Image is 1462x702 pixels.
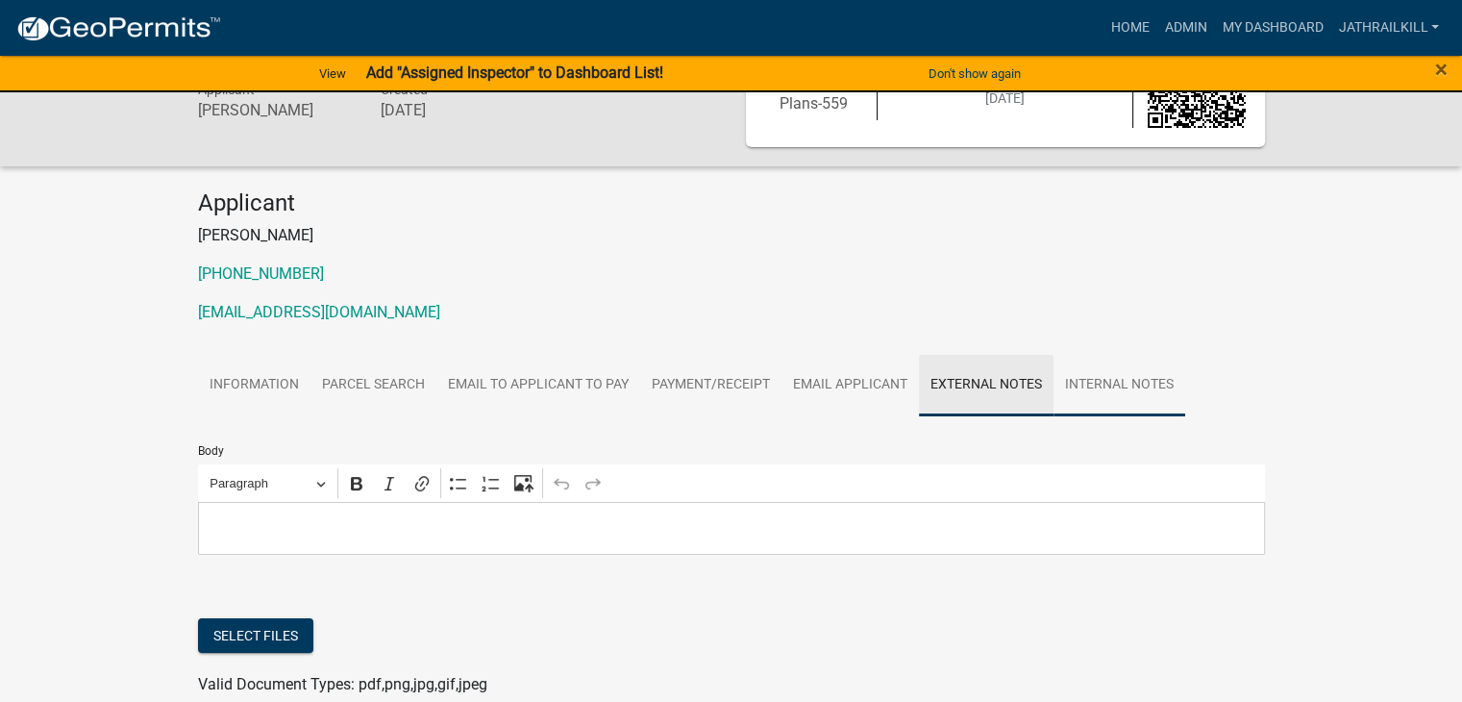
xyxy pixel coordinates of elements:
[365,63,662,82] strong: Add "Assigned Inspector" to Dashboard List!
[1053,355,1185,416] a: Internal Notes
[198,445,224,457] label: Body
[198,355,310,416] a: Information
[380,101,533,119] h6: [DATE]
[1330,10,1447,46] a: Jathrailkill
[436,355,640,416] a: Email to applicant to pay
[1214,10,1330,46] a: My Dashboard
[1435,56,1448,83] span: ×
[198,264,324,283] a: [PHONE_NUMBER]
[919,355,1053,416] a: External Notes
[921,58,1028,89] button: Don't show again
[198,189,1265,217] h4: Applicant
[198,618,313,653] button: Select files
[1435,58,1448,81] button: Close
[198,464,1265,501] div: Editor toolbar
[311,58,354,89] a: View
[310,355,436,416] a: Parcel search
[640,355,781,416] a: Payment/Receipt
[201,468,334,498] button: Paragraph, Heading
[1103,10,1156,46] a: Home
[198,224,1265,247] p: [PERSON_NAME]
[1156,10,1214,46] a: Admin
[198,675,487,693] span: Valid Document Types: pdf,png,jpg,gif,jpeg
[198,101,352,119] h6: [PERSON_NAME]
[198,502,1265,555] div: Editor editing area: main. Press Alt+0 for help.
[210,472,310,495] span: Paragraph
[198,303,440,321] a: [EMAIL_ADDRESS][DOMAIN_NAME]
[781,355,919,416] a: Email Applicant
